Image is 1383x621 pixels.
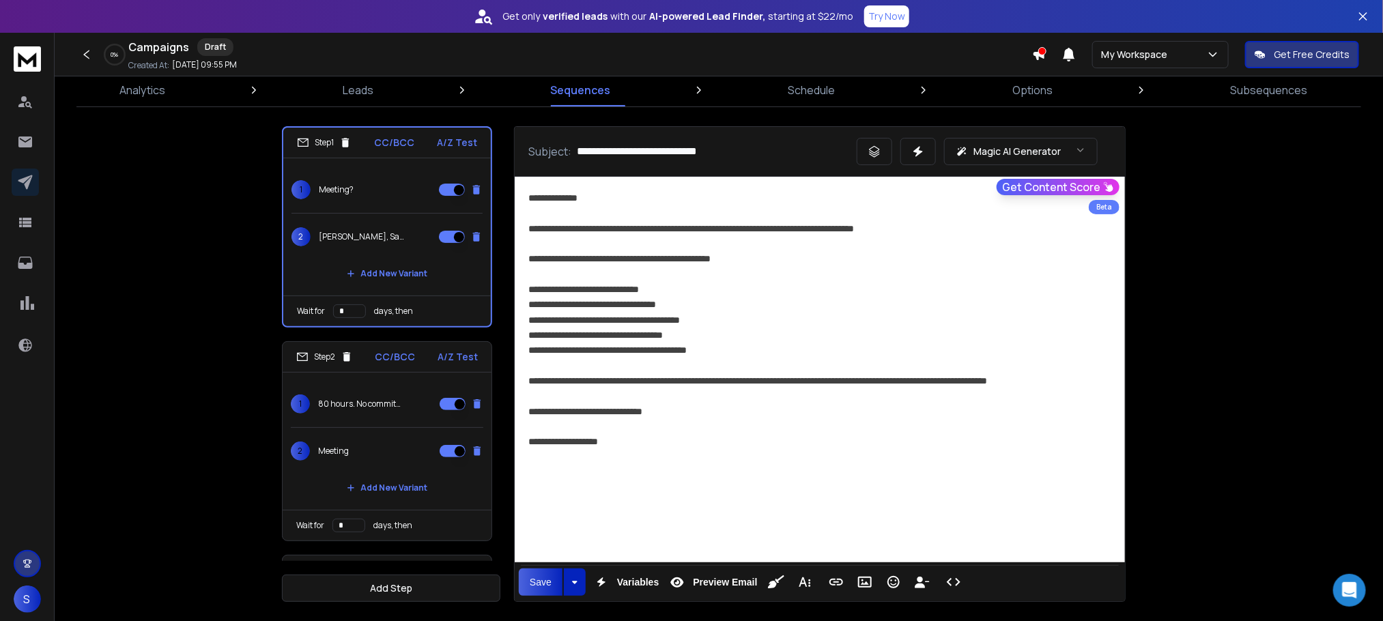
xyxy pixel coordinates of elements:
div: Beta [1089,200,1120,214]
a: Sequences [543,74,619,106]
button: Insert Image (Ctrl+P) [852,568,878,596]
button: Add New Variant [336,260,438,287]
button: Insert Link (Ctrl+K) [823,568,849,596]
button: S [14,586,41,613]
img: logo [14,46,41,72]
button: Get Content Score [997,179,1120,195]
button: Preview Email [664,568,760,596]
p: A/Z Test [438,350,478,364]
p: Get only with our starting at $22/mo [502,10,853,23]
p: days, then [374,306,413,317]
p: My Workspace [1101,48,1173,61]
p: Subsequences [1230,82,1307,98]
p: [PERSON_NAME], Say "yes" to connect [319,231,406,242]
strong: AI-powered Lead Finder, [649,10,765,23]
p: 80 hours. No commitment. [318,399,405,409]
button: Add Step [282,575,500,602]
a: Options [1004,74,1061,106]
button: Code View [941,568,967,596]
p: Options [1012,82,1053,98]
a: Schedule [780,74,843,106]
span: Preview Email [690,577,760,588]
button: Try Now [864,5,909,27]
button: Insert Unsubscribe Link [909,568,935,596]
p: A/Z Test [437,136,477,149]
p: Try Now [868,10,905,23]
p: 0 % [111,50,119,59]
p: CC/BCC [374,136,414,149]
li: Step2CC/BCCA/Z Test180 hours. No commitment.2MeetingAdd New VariantWait fordays, then [282,341,492,541]
div: Step 1 [297,136,352,149]
button: Emoticons [881,568,907,596]
strong: verified leads [543,10,608,23]
button: Clean HTML [763,568,789,596]
button: Add New Variant [336,474,438,502]
span: 2 [291,227,311,246]
p: Wait for [297,306,325,317]
span: 2 [291,442,310,461]
button: Variables [588,568,662,596]
p: Created At: [128,60,169,71]
p: [DATE] 09:55 PM [172,59,237,70]
button: Save [519,568,562,596]
h1: Campaigns [128,39,189,55]
li: Step1CC/BCCA/Z Test1Meeting?2[PERSON_NAME], Say "yes" to connectAdd New VariantWait fordays, then [282,126,492,328]
span: Variables [614,577,662,588]
span: 1 [291,394,310,414]
p: Subject: [528,143,571,160]
p: Leads [343,82,373,98]
button: Get Free Credits [1245,41,1359,68]
div: Draft [197,38,233,56]
span: 1 [291,180,311,199]
p: Analytics [119,82,165,98]
p: Meeting? [319,184,354,195]
p: CC/BCC [375,350,416,364]
p: Magic AI Generator [973,145,1061,158]
p: days, then [373,520,412,531]
p: Wait for [296,520,324,531]
p: Schedule [788,82,835,98]
button: More Text [792,568,818,596]
div: Step 2 [296,351,353,363]
a: Subsequences [1222,74,1315,106]
p: Get Free Credits [1274,48,1350,61]
button: Magic AI Generator [944,138,1098,165]
div: Open Intercom Messenger [1333,574,1366,607]
a: Analytics [111,74,173,106]
p: Sequences [551,82,611,98]
a: Leads [334,74,382,106]
p: Meeting [318,446,349,457]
